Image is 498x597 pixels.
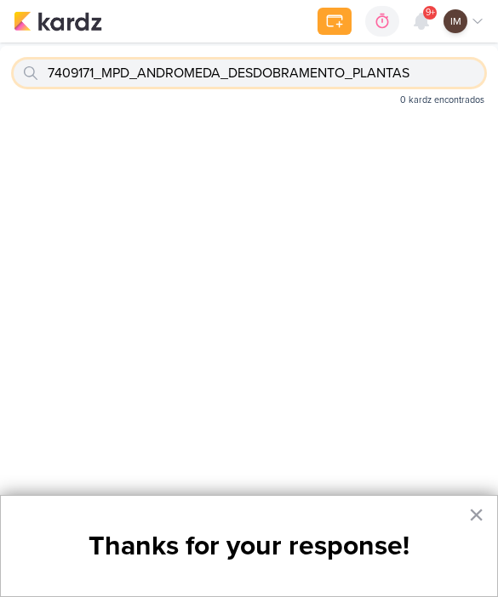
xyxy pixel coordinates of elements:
[14,11,102,31] img: kardz.app
[426,6,435,20] span: 9+
[35,530,463,562] div: Thanks for your response!
[468,501,484,528] button: Close
[444,9,467,33] div: Isabella Machado Guimarães
[400,94,484,107] span: 0 kardz encontrados
[14,60,484,87] input: Busque por kardz
[450,14,461,29] p: IM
